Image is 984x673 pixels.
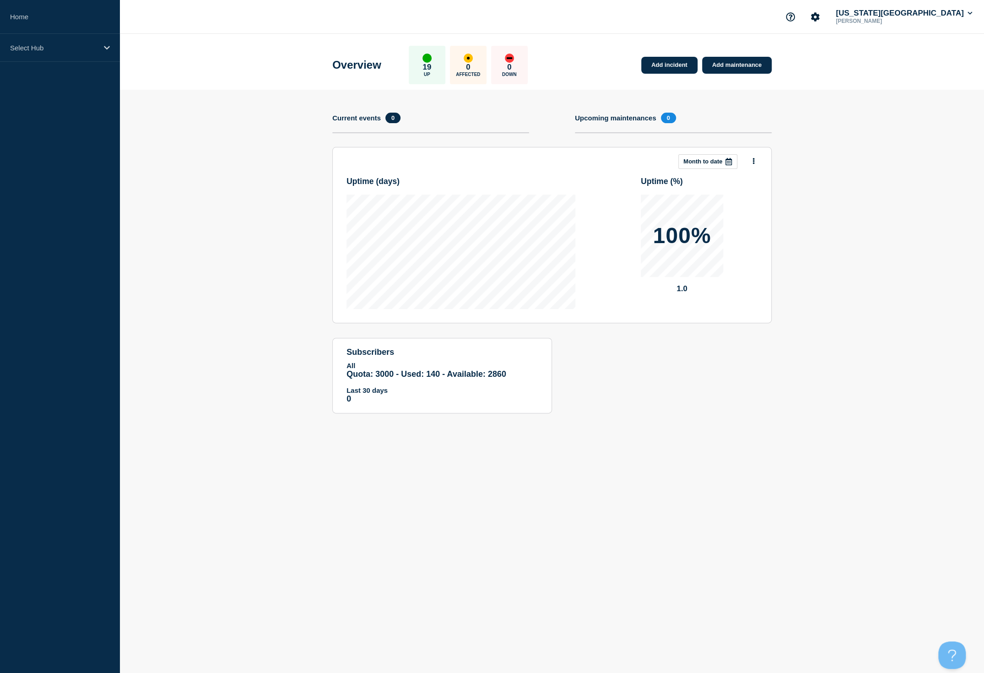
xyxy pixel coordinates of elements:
p: Last 30 days [346,386,538,394]
p: Down [502,72,517,77]
p: Affected [456,72,480,77]
span: 0 [661,113,676,123]
span: 0 [385,113,400,123]
div: affected [464,54,473,63]
h4: Upcoming maintenances [575,114,656,122]
p: All [346,362,538,369]
div: down [505,54,514,63]
h4: subscribers [346,347,538,357]
p: 1.0 [641,284,723,293]
span: Quota: 3000 - Used: 140 - Available: 2860 [346,369,506,379]
iframe: Help Scout Beacon - Open [938,641,966,669]
a: Add maintenance [702,57,772,74]
button: [US_STATE][GEOGRAPHIC_DATA] [834,9,974,18]
p: Select Hub [10,44,98,52]
p: 19 [422,63,431,72]
p: 0 [346,394,538,404]
p: 0 [466,63,470,72]
h3: Uptime ( days ) [346,177,575,186]
p: Month to date [683,158,722,165]
h3: Uptime ( % ) [641,177,757,186]
a: Add incident [641,57,697,74]
h4: Current events [332,114,381,122]
p: [PERSON_NAME] [834,18,929,24]
div: up [422,54,432,63]
p: Up [424,72,430,77]
button: Month to date [678,154,737,169]
button: Account settings [806,7,825,27]
button: Support [781,7,800,27]
p: 100% [653,225,711,247]
p: 0 [507,63,511,72]
h1: Overview [332,59,381,71]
